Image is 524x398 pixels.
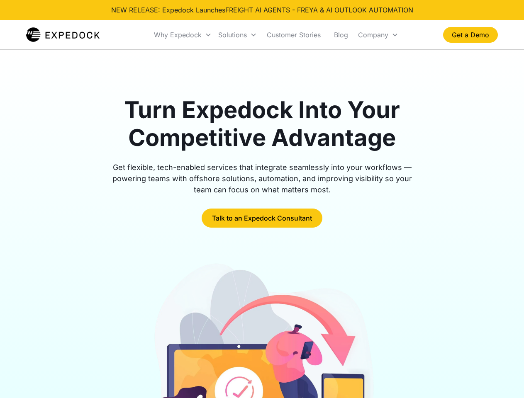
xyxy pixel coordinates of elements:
[202,209,322,228] a: Talk to an Expedock Consultant
[215,21,260,49] div: Solutions
[327,21,355,49] a: Blog
[358,31,388,39] div: Company
[218,31,247,39] div: Solutions
[103,96,422,152] h1: Turn Expedock Into Your Competitive Advantage
[151,21,215,49] div: Why Expedock
[26,27,100,43] img: Expedock Logo
[225,6,413,14] a: FREIGHT AI AGENTS - FREYA & AI OUTLOOK AUTOMATION
[355,21,402,49] div: Company
[483,358,524,398] iframe: Chat Widget
[260,21,327,49] a: Customer Stories
[103,162,422,195] div: Get flexible, tech-enabled services that integrate seamlessly into your workflows — powering team...
[111,5,413,15] div: NEW RELEASE: Expedock Launches
[26,27,100,43] a: home
[443,27,498,43] a: Get a Demo
[154,31,202,39] div: Why Expedock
